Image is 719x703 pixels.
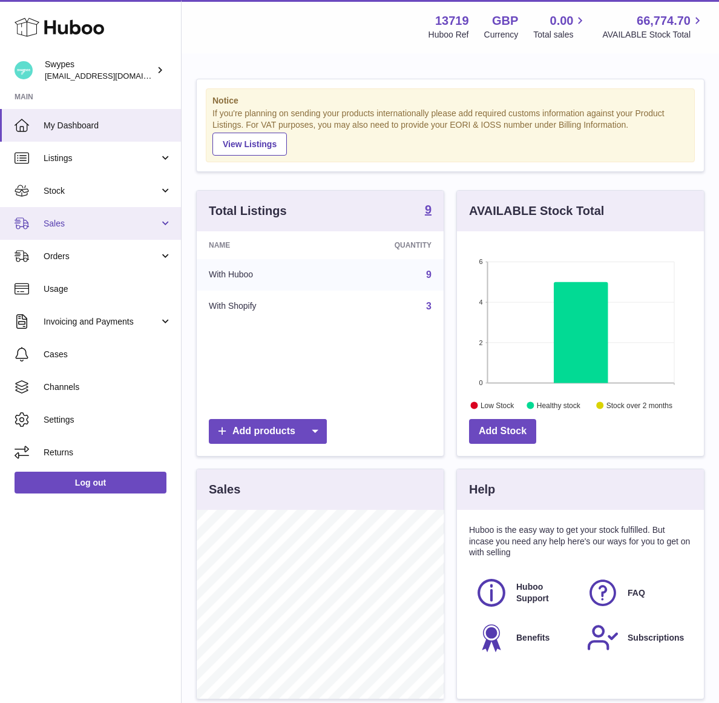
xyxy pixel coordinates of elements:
[469,524,692,559] p: Huboo is the easy way to get your stock fulfilled. But incase you need any help here's our ways f...
[533,29,587,41] span: Total sales
[44,120,172,131] span: My Dashboard
[15,472,166,493] a: Log out
[197,231,330,259] th: Name
[44,316,159,328] span: Invoicing and Payments
[628,587,645,599] span: FAQ
[425,203,432,216] strong: 9
[428,29,469,41] div: Huboo Ref
[606,401,672,409] text: Stock over 2 months
[479,379,482,386] text: 0
[469,481,495,498] h3: Help
[209,419,327,444] a: Add products
[484,29,519,41] div: Currency
[550,13,574,29] span: 0.00
[425,203,432,218] a: 9
[44,414,172,426] span: Settings
[197,291,330,322] td: With Shopify
[479,299,482,306] text: 4
[533,13,587,41] a: 0.00 Total sales
[479,258,482,265] text: 6
[426,301,432,311] a: 3
[602,13,704,41] a: 66,774.70 AVAILABLE Stock Total
[586,576,686,609] a: FAQ
[15,61,33,79] img: hello@swypes.co.uk
[586,621,686,654] a: Subscriptions
[516,632,550,644] span: Benefits
[44,218,159,229] span: Sales
[212,133,287,156] a: View Listings
[44,349,172,360] span: Cases
[475,576,574,609] a: Huboo Support
[426,269,432,280] a: 9
[479,338,482,346] text: 2
[330,231,444,259] th: Quantity
[45,71,178,81] span: [EMAIL_ADDRESS][DOMAIN_NAME]
[209,203,287,219] h3: Total Listings
[44,185,159,197] span: Stock
[516,581,573,604] span: Huboo Support
[602,29,704,41] span: AVAILABLE Stock Total
[492,13,518,29] strong: GBP
[44,381,172,393] span: Channels
[44,283,172,295] span: Usage
[44,153,159,164] span: Listings
[212,108,688,155] div: If you're planning on sending your products internationally please add required customs informati...
[469,419,536,444] a: Add Stock
[212,95,688,107] strong: Notice
[45,59,154,82] div: Swypes
[475,621,574,654] a: Benefits
[435,13,469,29] strong: 13719
[481,401,514,409] text: Low Stock
[637,13,691,29] span: 66,774.70
[209,481,240,498] h3: Sales
[44,251,159,262] span: Orders
[469,203,604,219] h3: AVAILABLE Stock Total
[44,447,172,458] span: Returns
[628,632,684,644] span: Subscriptions
[537,401,581,409] text: Healthy stock
[197,259,330,291] td: With Huboo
